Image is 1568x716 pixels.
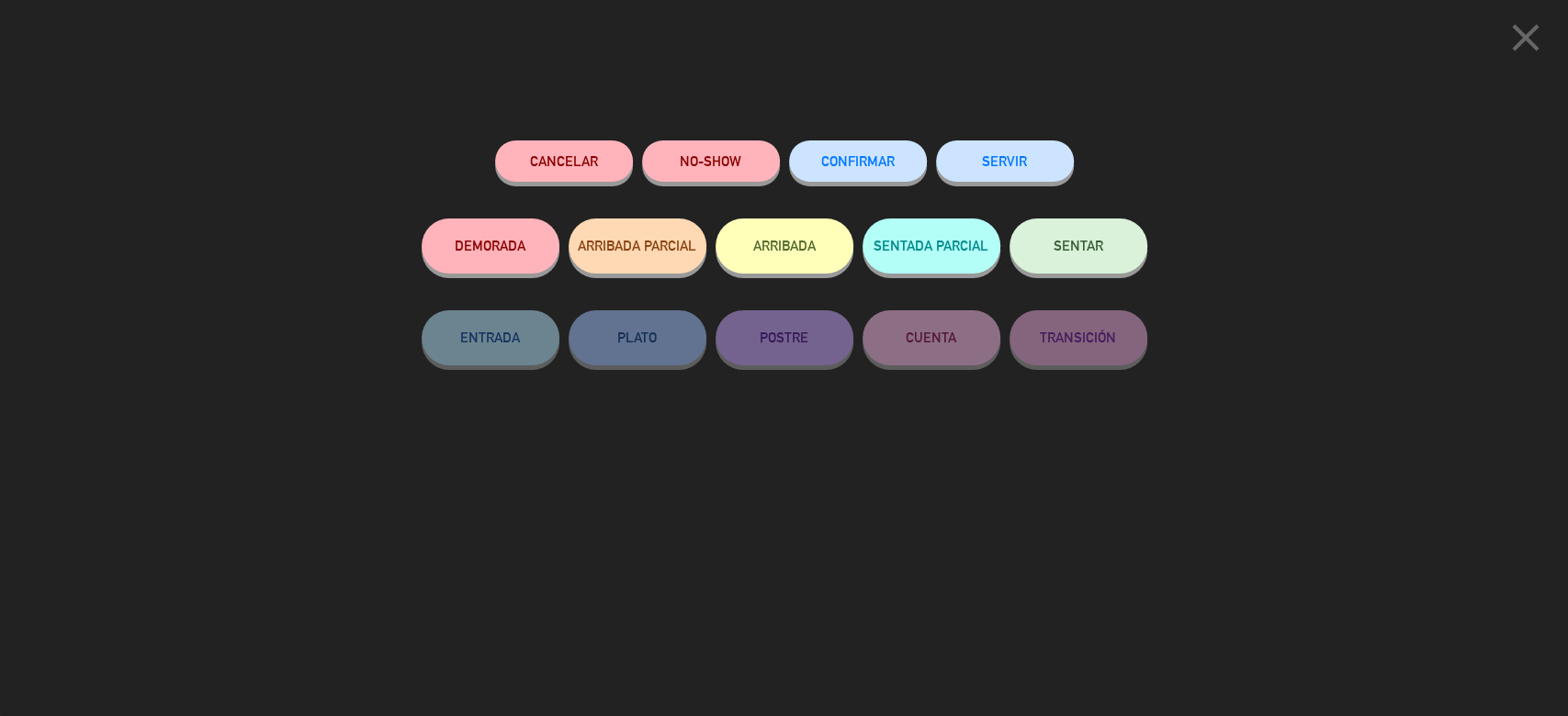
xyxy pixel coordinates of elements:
button: NO-SHOW [642,140,780,182]
button: SENTADA PARCIAL [863,218,1000,274]
button: ENTRADA [422,310,559,365]
button: CONFIRMAR [789,140,927,182]
button: close [1497,14,1554,68]
span: ARRIBADA PARCIAL [578,238,696,253]
span: CONFIRMAR [821,153,895,169]
span: SENTAR [1054,238,1103,253]
button: TRANSICIÓN [1010,310,1147,365]
i: close [1503,15,1549,61]
button: DEMORADA [422,218,559,274]
button: ARRIBADA PARCIAL [569,218,706,274]
button: SENTAR [1010,218,1147,274]
button: CUENTA [863,310,1000,365]
button: ARRIBADA [716,218,853,274]
button: POSTRE [716,310,853,365]
button: Cancelar [495,140,633,182]
button: SERVIR [936,140,1074,182]
button: PLATO [569,310,706,365]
